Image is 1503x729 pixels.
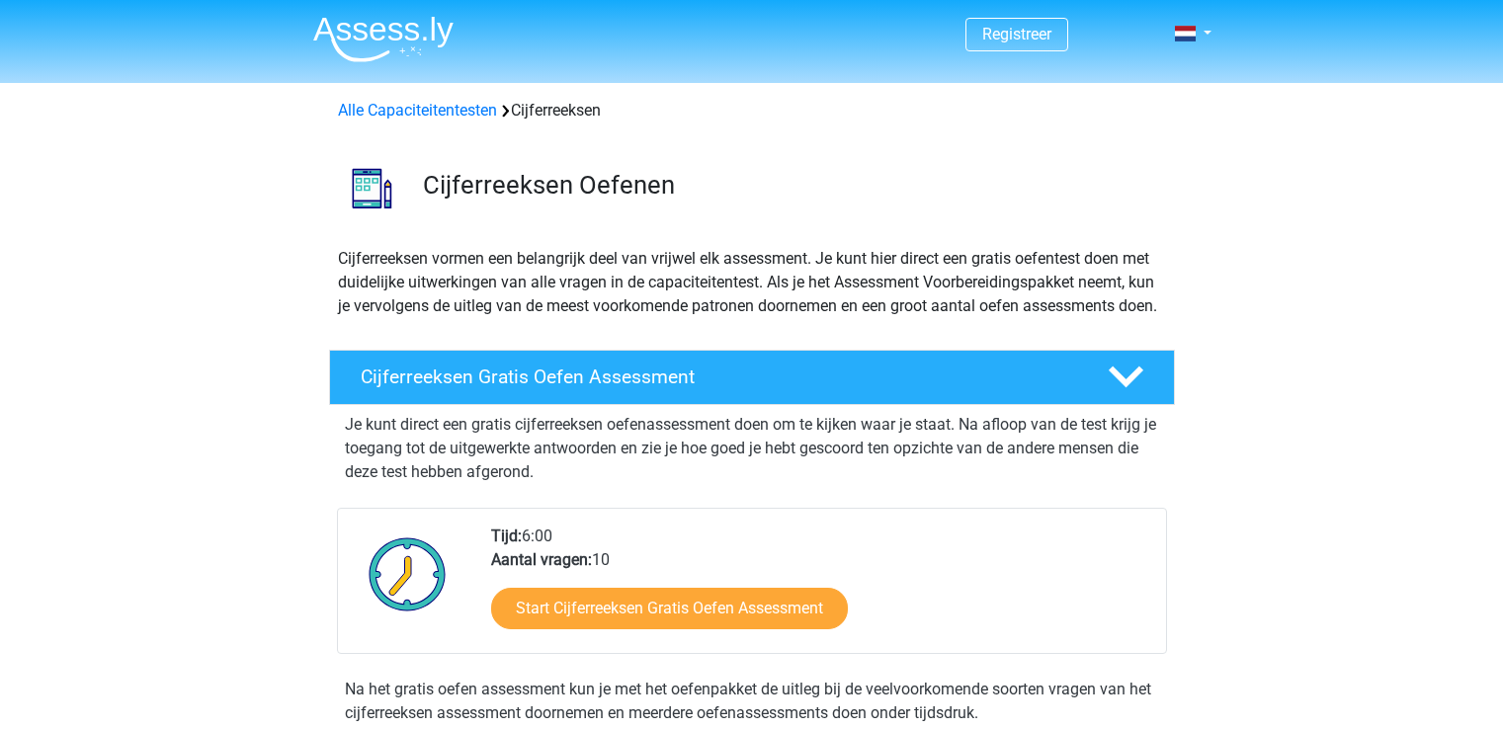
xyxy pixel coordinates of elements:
[358,525,458,623] img: Klok
[321,350,1183,405] a: Cijferreeksen Gratis Oefen Assessment
[337,678,1167,725] div: Na het gratis oefen assessment kun je met het oefenpakket de uitleg bij de veelvoorkomende soorte...
[491,588,848,629] a: Start Cijferreeksen Gratis Oefen Assessment
[330,99,1174,122] div: Cijferreeksen
[476,525,1165,653] div: 6:00 10
[338,101,497,120] a: Alle Capaciteitentesten
[982,25,1051,43] a: Registreer
[345,413,1159,484] p: Je kunt direct een gratis cijferreeksen oefenassessment doen om te kijken waar je staat. Na afloo...
[361,365,1076,388] h4: Cijferreeksen Gratis Oefen Assessment
[330,146,414,230] img: cijferreeksen
[423,170,1159,201] h3: Cijferreeksen Oefenen
[491,526,522,545] b: Tijd:
[491,550,592,569] b: Aantal vragen:
[338,247,1166,318] p: Cijferreeksen vormen een belangrijk deel van vrijwel elk assessment. Je kunt hier direct een grat...
[313,16,454,62] img: Assessly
